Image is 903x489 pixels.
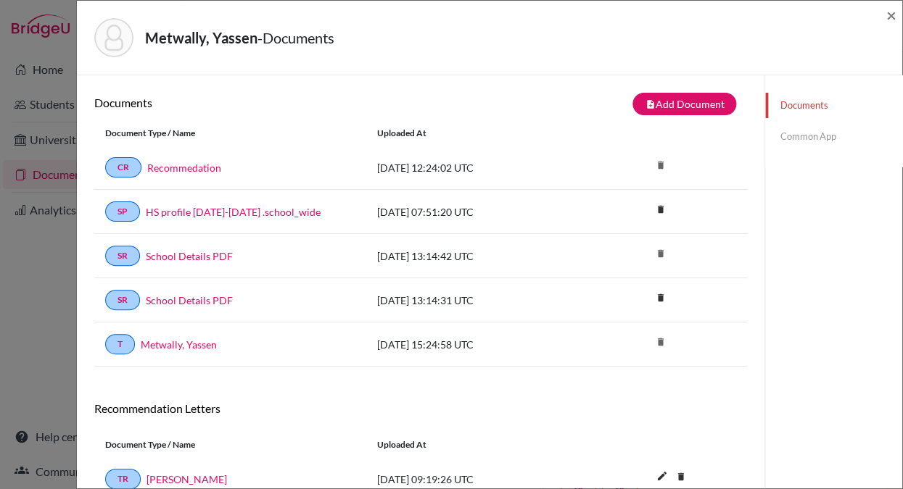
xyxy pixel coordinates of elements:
[886,4,896,25] span: ×
[366,293,584,308] div: [DATE] 13:14:31 UTC
[765,93,902,118] a: Documents
[147,160,221,175] a: Recommedation
[146,248,233,264] a: School Details PDF
[366,127,584,140] div: Uploaded at
[649,331,671,353] i: delete
[146,293,233,308] a: School Details PDF
[105,469,141,489] a: TR
[645,99,655,109] i: note_add
[94,438,366,451] div: Document Type / Name
[366,337,584,352] div: [DATE] 15:24:58 UTC
[649,289,671,309] a: delete
[649,198,671,220] i: delete
[94,127,366,140] div: Document Type / Name
[650,464,673,488] i: edit
[257,29,334,46] span: - Documents
[366,160,584,175] div: [DATE] 12:24:02 UTC
[669,468,691,488] a: delete
[366,438,584,451] div: Uploaded at
[649,467,674,488] button: edit
[377,473,474,485] span: [DATE] 09:19:26 UTC
[145,29,257,46] strong: Metwally, Yassen
[105,201,140,222] a: SP
[105,246,140,266] a: SR
[669,466,691,488] i: delete
[105,157,141,177] a: CR
[632,93,736,115] button: note_addAdd Document
[649,154,671,176] i: delete
[765,124,902,149] a: Common App
[147,472,227,487] a: [PERSON_NAME]
[649,243,671,264] i: delete
[94,96,421,109] h6: Documents
[649,201,671,220] a: delete
[366,204,584,220] div: [DATE] 07:51:20 UTC
[886,7,896,24] button: Close
[141,337,217,352] a: Metwally, Yassen
[105,290,140,310] a: SR
[366,248,584,264] div: [DATE] 13:14:42 UTC
[94,401,747,415] h6: Recommendation Letters
[146,204,321,220] a: HS profile [DATE]-[DATE] .school_wide
[649,287,671,309] i: delete
[105,334,135,354] a: T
